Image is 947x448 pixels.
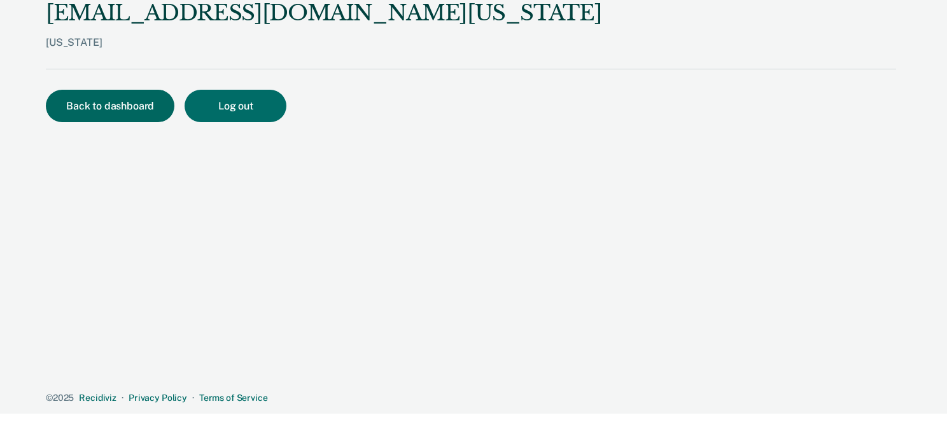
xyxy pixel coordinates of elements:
[46,90,174,122] button: Back to dashboard
[46,393,896,403] div: · ·
[129,393,187,403] a: Privacy Policy
[46,36,601,69] div: [US_STATE]
[79,393,116,403] a: Recidiviz
[46,101,185,111] a: Back to dashboard
[185,90,286,122] button: Log out
[46,393,74,403] span: © 2025
[199,393,268,403] a: Terms of Service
